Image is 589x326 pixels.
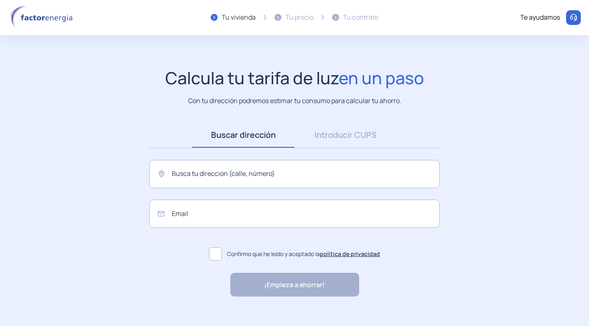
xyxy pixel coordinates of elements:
p: Con tu dirección podremos estimar tu consumo para calcular tu ahorro. [188,96,401,106]
a: Buscar dirección [192,122,294,148]
h1: Calcula tu tarifa de luz [165,68,424,88]
div: Tu contrato [343,12,378,23]
img: logo factor [8,6,78,29]
img: llamar [569,13,578,22]
div: Te ayudamos [520,12,560,23]
a: política de privacidad [320,250,380,258]
a: Introducir CUPS [294,122,397,148]
div: Tu precio [286,12,313,23]
div: Tu vivienda [222,12,256,23]
span: en un paso [339,66,424,89]
span: Confirmo que he leído y aceptado la [227,250,380,259]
